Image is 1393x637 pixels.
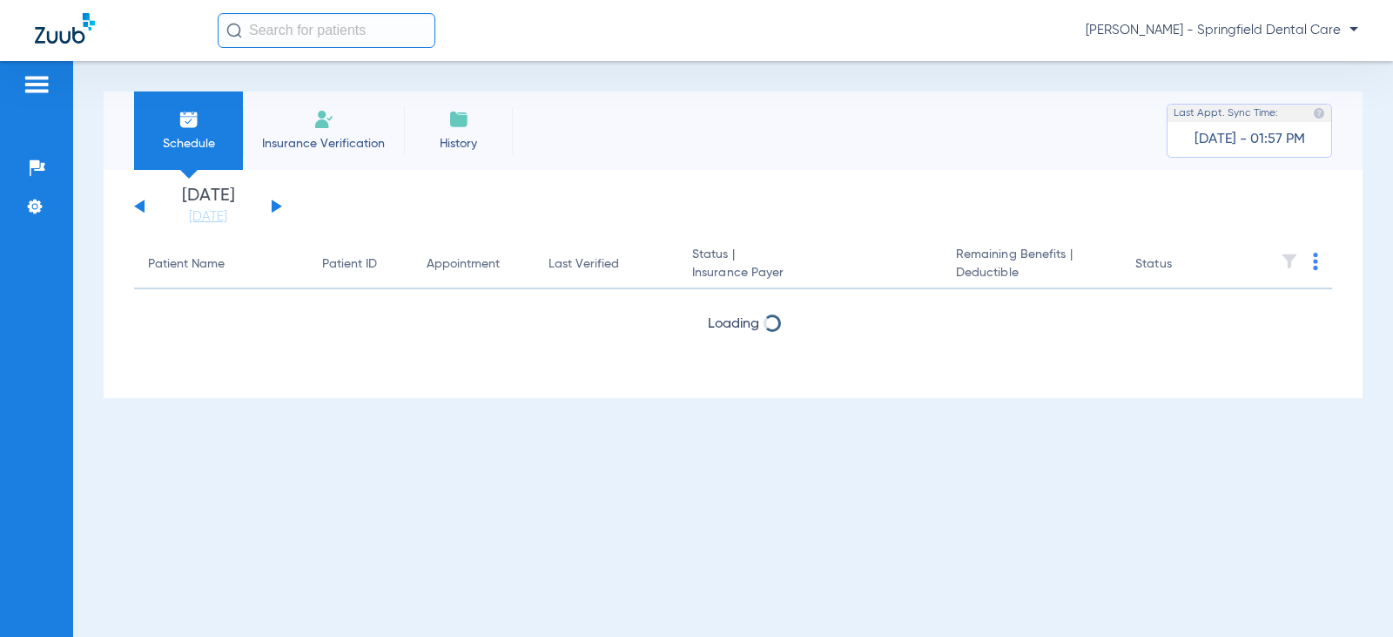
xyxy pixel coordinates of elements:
a: [DATE] [156,208,260,226]
img: filter.svg [1281,253,1298,270]
img: Schedule [178,109,199,130]
span: Loading [708,317,759,331]
div: Patient Name [148,255,225,274]
img: group-dot-blue.svg [1313,253,1318,270]
img: Zuub Logo [35,13,95,44]
div: Last Verified [548,255,664,274]
span: Insurance Payer [692,264,928,282]
div: Patient Name [148,255,294,274]
th: Status | [678,241,942,289]
span: Deductible [956,264,1107,282]
img: hamburger-icon [23,74,50,95]
th: Remaining Benefits | [942,241,1121,289]
img: History [448,109,469,130]
img: Search Icon [226,23,242,38]
input: Search for patients [218,13,435,48]
th: Status [1121,241,1239,289]
div: Patient ID [322,255,377,274]
span: [PERSON_NAME] - Springfield Dental Care [1086,22,1358,39]
div: Last Verified [548,255,619,274]
span: Last Appt. Sync Time: [1174,105,1278,122]
div: Patient ID [322,255,399,274]
img: Manual Insurance Verification [313,109,334,130]
span: Schedule [147,135,230,152]
span: Insurance Verification [256,135,391,152]
div: Appointment [427,255,521,274]
div: Appointment [427,255,500,274]
li: [DATE] [156,187,260,226]
span: [DATE] - 01:57 PM [1194,131,1305,148]
img: last sync help info [1313,107,1325,119]
span: History [417,135,500,152]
